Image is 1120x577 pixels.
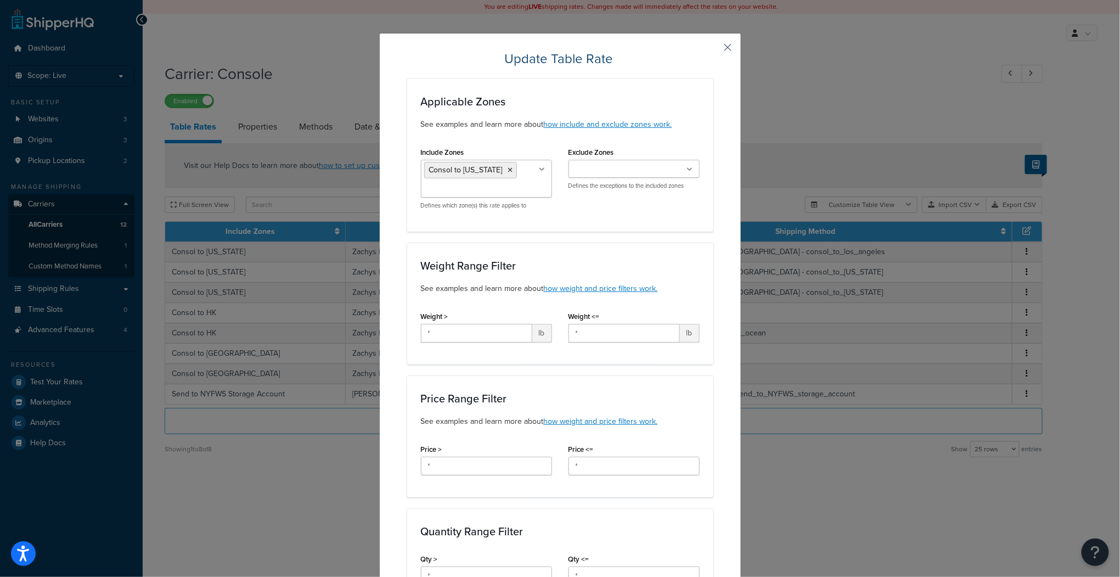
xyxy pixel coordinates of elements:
[421,555,438,563] label: Qty >
[421,260,700,272] h3: Weight Range Filter
[421,119,700,131] p: See examples and learn more about
[569,182,700,190] p: Defines the exceptions to the included zones
[407,50,713,68] h2: Update Table Rate
[532,324,552,343] span: lb
[421,445,442,453] label: Price >
[421,312,448,321] label: Weight >
[421,148,464,156] label: Include Zones
[421,283,700,295] p: See examples and learn more about
[569,555,589,563] label: Qty <=
[421,96,700,108] h3: Applicable Zones
[544,119,672,130] a: how include and exclude zones work.
[421,201,552,210] p: Defines which zone(s) this rate applies to
[429,164,503,176] span: Consol to [US_STATE]
[421,416,700,428] p: See examples and learn more about
[544,283,658,294] a: how weight and price filters work.
[680,324,700,343] span: lb
[569,148,614,156] label: Exclude Zones
[421,525,700,537] h3: Quantity Range Filter
[544,416,658,427] a: how weight and price filters work.
[569,312,600,321] label: Weight <=
[421,393,700,405] h3: Price Range Filter
[569,445,594,453] label: Price <=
